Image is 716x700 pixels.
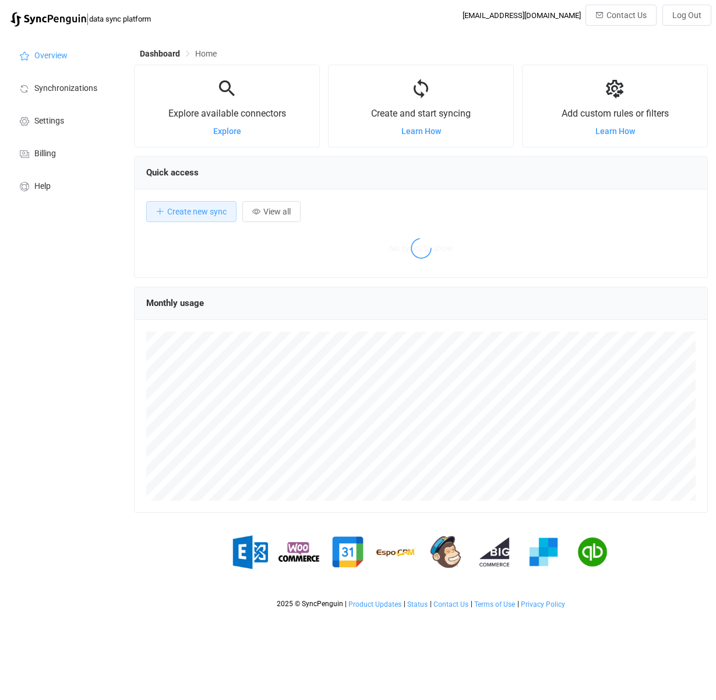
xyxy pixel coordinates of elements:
span: data sync platform [89,15,151,23]
a: Billing [6,136,122,169]
a: Help [6,169,122,202]
img: espo-crm.png [376,532,417,572]
button: Log Out [662,5,711,26]
span: | [430,600,432,608]
img: mailchimp.png [425,532,466,572]
span: Create new sync [167,207,227,216]
span: | [517,600,519,608]
a: Product Updates [348,600,402,608]
button: Contact Us [586,5,657,26]
span: | [404,600,405,608]
span: | [471,600,472,608]
a: Status [407,600,428,608]
span: Synchronizations [34,84,97,93]
span: Privacy Policy [521,600,565,608]
button: Create new sync [146,201,237,222]
a: Privacy Policy [520,600,566,608]
span: Add custom rules or filters [562,108,669,119]
span: Billing [34,149,56,159]
span: Contact Us [606,10,647,20]
span: Overview [34,51,68,61]
img: quickbooks.png [572,532,613,572]
a: |data sync platform [10,10,151,27]
a: Synchronizations [6,71,122,104]
img: sendgrid.png [523,532,564,572]
a: Learn How [595,126,635,136]
span: View all [263,207,291,216]
div: [EMAIL_ADDRESS][DOMAIN_NAME] [463,11,581,20]
span: | [86,10,89,27]
span: Product Updates [348,600,401,608]
img: woo-commerce.png [278,532,319,572]
span: Quick access [146,167,199,178]
img: exchange.png [230,532,270,572]
span: | [345,600,347,608]
span: Settings [34,117,64,126]
img: big-commerce.png [474,532,515,572]
div: Breadcrumb [140,50,217,58]
a: Explore [213,126,241,136]
button: View all [242,201,301,222]
a: Overview [6,38,122,71]
span: Monthly usage [146,298,204,308]
span: Home [195,49,217,58]
a: Contact Us [433,600,469,608]
a: Settings [6,104,122,136]
span: Dashboard [140,49,180,58]
span: Log Out [672,10,701,20]
img: syncpenguin.svg [10,12,86,27]
span: Help [34,182,51,191]
span: Create and start syncing [371,108,471,119]
img: google.png [327,532,368,572]
span: 2025 © SyncPenguin [277,600,343,608]
a: Terms of Use [474,600,516,608]
span: Contact Us [433,600,468,608]
span: Terms of Use [474,600,515,608]
a: Learn How [401,126,441,136]
span: Explore available connectors [168,108,286,119]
